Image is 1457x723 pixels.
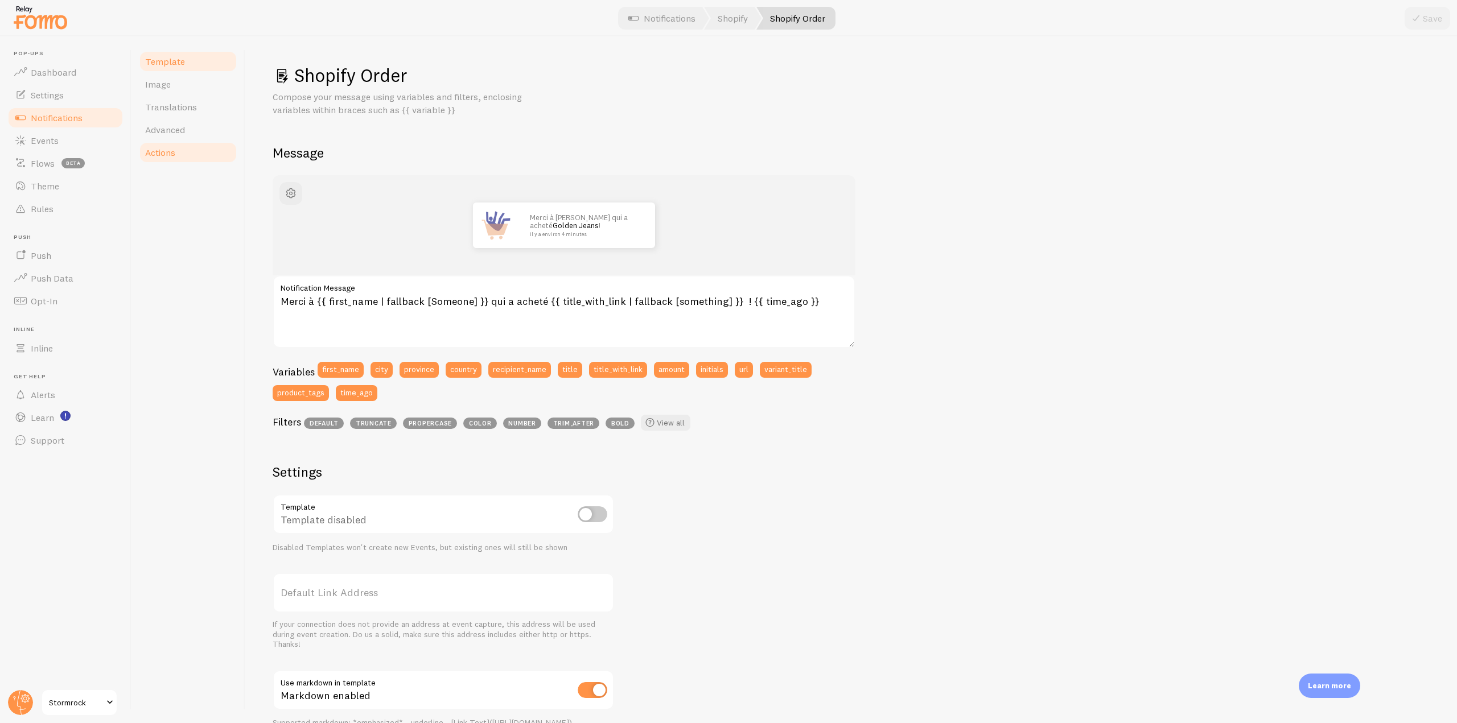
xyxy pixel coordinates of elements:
svg: <p>Watch New Feature Tutorials!</p> [60,411,71,421]
button: title_with_link [589,362,647,378]
span: Opt-In [31,295,57,307]
button: province [400,362,439,378]
button: city [371,362,393,378]
button: variant_title [760,362,812,378]
div: Learn more [1299,674,1360,698]
a: Alerts [7,383,124,406]
button: initials [696,362,728,378]
span: Stormrock [49,696,103,709]
span: Settings [31,89,64,101]
p: Learn more [1308,680,1351,691]
h3: Variables [273,365,315,378]
a: Push [7,244,124,267]
span: Translations [145,101,197,113]
div: Disabled Templates won't create new Events, but existing ones will still be shown [273,543,614,553]
button: time_ago [336,385,377,401]
a: Push Data [7,267,124,290]
button: first_name [318,362,364,378]
a: Opt-In [7,290,124,312]
a: Events [7,129,124,152]
img: fomo-relay-logo-orange.svg [12,3,69,32]
p: Compose your message using variables and filters, enclosing variables within braces such as {{ va... [273,90,546,117]
div: Markdown enabled [273,670,614,712]
a: Support [7,429,124,452]
span: color [463,418,497,429]
span: Dashboard [31,67,76,78]
a: Rules [7,197,124,220]
div: Template disabled [273,494,614,536]
a: Notifications [7,106,124,129]
button: title [558,362,582,378]
span: Notifications [31,112,83,123]
span: propercase [403,418,457,429]
span: Push [31,250,51,261]
a: Inline [7,337,124,360]
button: product_tags [273,385,329,401]
span: Inline [14,326,124,333]
span: truncate [350,418,397,429]
span: Rules [31,203,53,214]
span: Support [31,435,64,446]
a: Flows beta [7,152,124,175]
a: Dashboard [7,61,124,84]
a: Golden Jeans [553,221,599,230]
div: If your connection does not provide an address at event capture, this address will be used during... [273,619,614,650]
span: number [503,418,541,429]
h3: Filters [273,415,301,428]
span: Learn [31,412,54,423]
span: Events [31,135,59,146]
span: Push [14,234,124,241]
span: Actions [145,147,175,158]
a: Template [138,50,238,73]
span: default [304,418,344,429]
span: Template [145,56,185,67]
span: Push Data [31,272,73,284]
h1: Shopify Order [273,64,1430,87]
span: Alerts [31,389,55,400]
span: bold [606,418,635,429]
a: Learn [7,406,124,429]
a: Theme [7,175,124,197]
button: recipient_name [488,362,551,378]
a: Translations [138,96,238,118]
button: url [735,362,753,378]
span: Advanced [145,124,185,135]
span: Get Help [14,373,124,381]
a: Advanced [138,118,238,141]
img: Fomo [473,203,518,248]
span: Theme [31,180,59,192]
a: Settings [7,84,124,106]
span: beta [61,158,85,168]
button: amount [654,362,689,378]
a: Image [138,73,238,96]
a: Actions [138,141,238,164]
span: Inline [31,342,53,354]
span: Flows [31,158,55,169]
span: Pop-ups [14,50,124,57]
h2: Settings [273,463,614,481]
h2: Message [273,144,1430,162]
p: Merci à [PERSON_NAME] qui a acheté ! [530,213,644,237]
small: il y a environ 4 minutes [530,232,640,237]
a: Stormrock [41,689,118,716]
label: Default Link Address [273,573,614,613]
label: Notification Message [273,275,855,295]
span: Image [145,79,171,90]
a: View all [641,415,690,431]
span: trim_after [548,418,599,429]
button: country [446,362,481,378]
